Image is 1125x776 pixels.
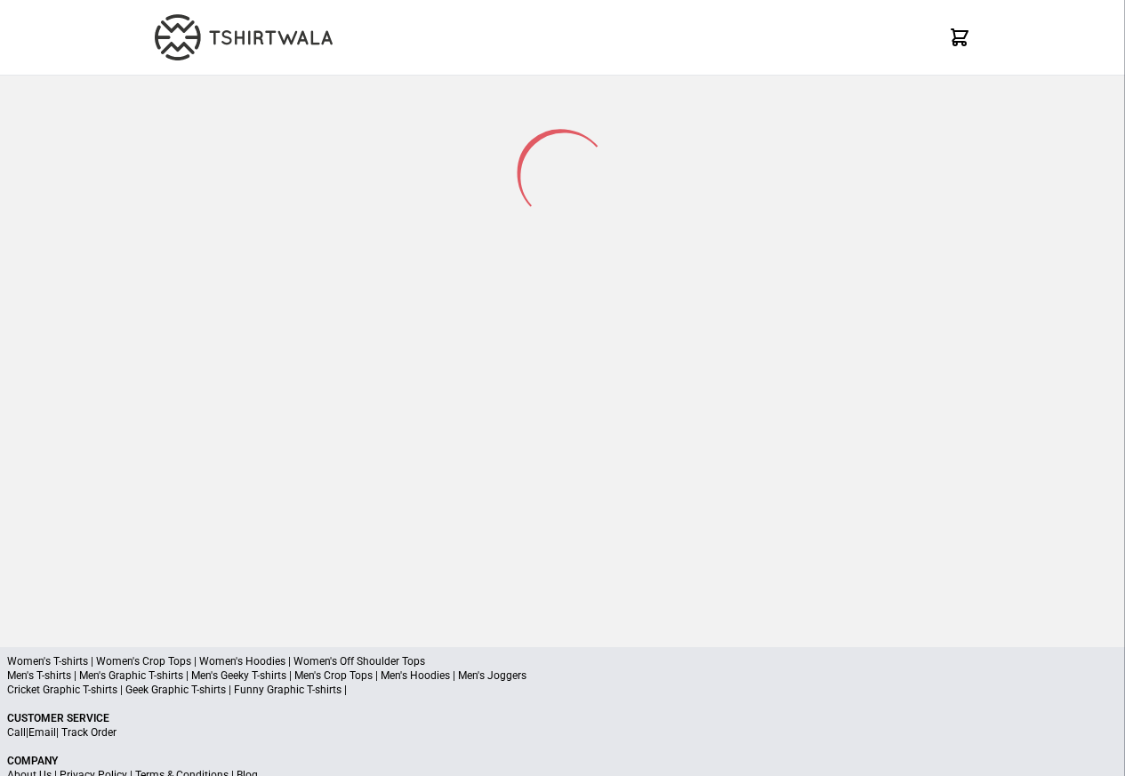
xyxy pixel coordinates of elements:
p: Men's T-shirts | Men's Graphic T-shirts | Men's Geeky T-shirts | Men's Crop Tops | Men's Hoodies ... [7,668,1118,683]
p: Women's T-shirts | Women's Crop Tops | Women's Hoodies | Women's Off Shoulder Tops [7,654,1118,668]
p: | | [7,725,1118,740]
img: TW-LOGO-400-104.png [155,14,333,60]
a: Email [28,726,56,739]
p: Customer Service [7,711,1118,725]
a: Call [7,726,26,739]
p: Company [7,754,1118,768]
a: Track Order [61,726,117,739]
p: Cricket Graphic T-shirts | Geek Graphic T-shirts | Funny Graphic T-shirts | [7,683,1118,697]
